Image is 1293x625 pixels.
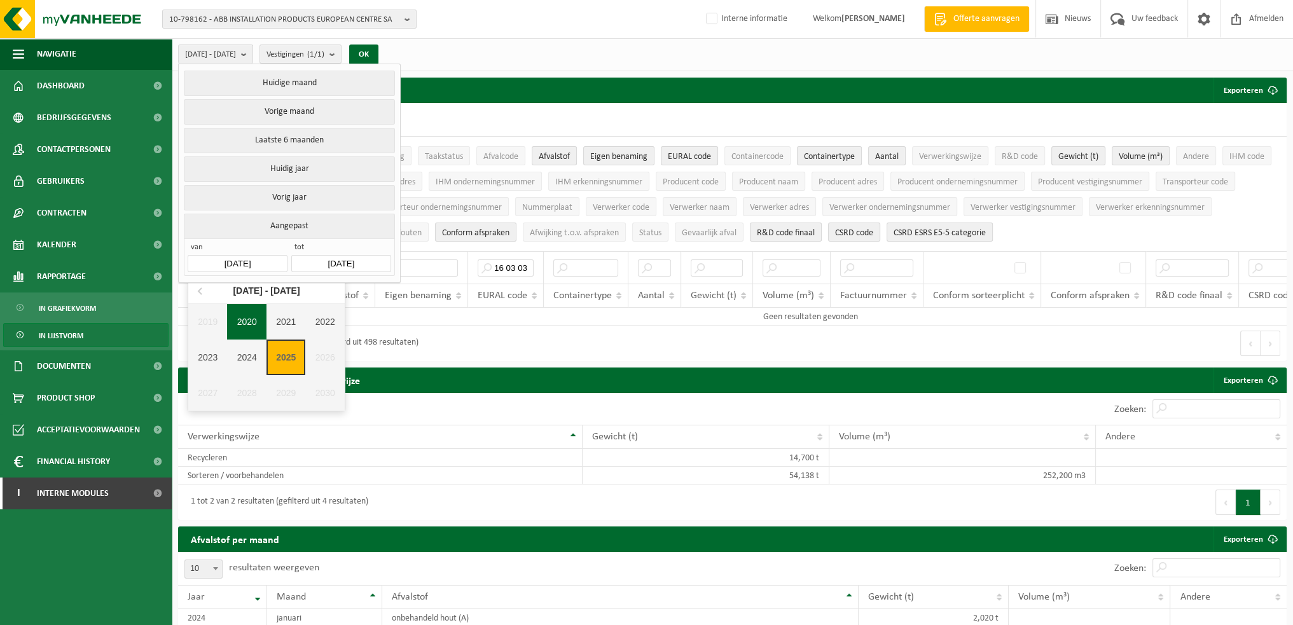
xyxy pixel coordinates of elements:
a: Exporteren [1213,526,1285,552]
span: 10-798162 - ABB INSTALLATION PRODUCTS EUROPEAN CENTRE SA [169,10,399,29]
span: 10 [185,560,222,578]
span: Contactpersonen [37,134,111,165]
span: Volume (m³) [1018,592,1070,602]
button: Producent adresProducent adres: Activate to sort [812,172,884,191]
button: Producent ondernemingsnummerProducent ondernemingsnummer: Activate to sort [890,172,1025,191]
span: Gewicht (t) [691,291,736,301]
button: EURAL codeEURAL code: Activate to sort [661,146,718,165]
a: In grafiekvorm [3,296,169,320]
button: TaakstatusTaakstatus: Activate to sort [418,146,470,165]
button: IHM codeIHM code: Activate to sort [1222,146,1271,165]
button: StatusStatus: Activate to sort [632,223,668,242]
button: Previous [1240,331,1261,356]
span: Jaar [188,592,205,602]
span: EURAL code [478,291,527,301]
div: 2024 [227,340,266,375]
span: EURAL code [668,152,711,161]
span: Afvalcode [483,152,518,161]
span: Producent code [663,177,719,187]
button: Previous [1215,490,1236,515]
span: Verwerker erkenningsnummer [1096,203,1205,212]
count: (1/1) [307,50,324,58]
span: Product Shop [37,382,95,414]
span: Producent vestigingsnummer [1038,177,1142,187]
span: I [13,477,24,509]
button: ContainercodeContainercode: Activate to sort [724,146,791,165]
td: 54,138 t [583,467,829,484]
button: Verwerker adresVerwerker adres: Activate to sort [743,197,816,216]
span: In lijstvorm [39,324,83,348]
span: Conform afspraken [442,228,509,238]
span: R&D code finaal [757,228,815,238]
span: Verwerker ondernemingsnummer [829,203,950,212]
button: Afwijking t.o.v. afsprakenAfwijking t.o.v. afspraken: Activate to sort [523,223,626,242]
label: Zoeken: [1114,563,1146,573]
span: Factuurnummer [840,291,907,301]
button: AfvalstofAfvalstof: Activate to sort [532,146,577,165]
button: Verwerker vestigingsnummerVerwerker vestigingsnummer: Activate to sort [964,197,1082,216]
span: Financial History [37,446,110,477]
button: Aangepast [184,214,394,238]
button: Huidig jaar [184,156,394,182]
button: Huidige maand [184,71,394,96]
span: Status [639,228,661,238]
span: Volume (m³) [763,291,814,301]
a: Exporteren [1213,367,1285,393]
button: Verwerker ondernemingsnummerVerwerker ondernemingsnummer: Activate to sort [822,197,957,216]
span: Containertype [553,291,612,301]
h2: Afvalstof per maand [178,526,292,551]
div: 2020 [227,304,266,340]
span: Conform afspraken [1051,291,1130,301]
a: In lijstvorm [3,323,169,347]
button: CSRD ESRS E5-5 categorieCSRD ESRS E5-5 categorie: Activate to sort [887,223,993,242]
span: Offerte aanvragen [950,13,1023,25]
button: Volume (m³)Volume (m³): Activate to sort [1112,146,1170,165]
span: Transporteur ondernemingsnummer [372,203,502,212]
span: Verwerkingswijze [919,152,981,161]
button: Verwerker erkenningsnummerVerwerker erkenningsnummer: Activate to sort [1089,197,1212,216]
span: Andere [1105,432,1135,442]
span: [DATE] - [DATE] [185,45,236,64]
button: IHM ondernemingsnummerIHM ondernemingsnummer: Activate to sort [429,172,542,191]
button: Gevaarlijk afval : Activate to sort [675,223,743,242]
div: 2021 [266,304,306,340]
button: 1 [1236,490,1261,515]
span: Conform sorteerplicht [933,291,1025,301]
span: Kalender [37,229,76,261]
span: Gebruikers [37,165,85,197]
span: Taakstatus [425,152,463,161]
div: 2019 [188,304,228,340]
span: Transporteur code [1163,177,1228,187]
div: [DATE] - [DATE] [228,280,305,301]
span: Verwerker vestigingsnummer [971,203,1075,212]
span: 10 [184,560,223,579]
span: Eigen benaming [590,152,647,161]
span: Aantal [875,152,899,161]
button: OK [349,45,378,65]
button: AantalAantal: Activate to sort [868,146,906,165]
span: Navigatie [37,38,76,70]
div: 2025 [266,340,306,375]
span: IHM erkenningsnummer [555,177,642,187]
span: Producent naam [739,177,798,187]
button: VerwerkingswijzeVerwerkingswijze: Activate to sort [912,146,988,165]
div: 2023 [188,340,228,375]
span: Eigen benaming [385,291,452,301]
span: Verwerker naam [670,203,729,212]
span: R&D code finaal [1156,291,1222,301]
span: Gewicht (t) [1058,152,1098,161]
span: Volume (m³) [839,432,890,442]
strong: [PERSON_NAME] [841,14,905,24]
button: Exporteren [1213,78,1285,103]
td: 252,200 m3 [829,467,1096,484]
button: Vestigingen(1/1) [259,45,342,64]
span: Contracten [37,197,86,229]
span: Documenten [37,350,91,382]
span: Afwijking t.o.v. afspraken [530,228,619,238]
button: Laatste 6 maanden [184,128,394,153]
button: R&D code finaalR&amp;D code finaal: Activate to sort [750,223,822,242]
label: Zoeken: [1114,404,1146,415]
button: Eigen benamingEigen benaming: Activate to sort [583,146,654,165]
span: van [188,242,287,255]
span: Gevaarlijk afval [682,228,736,238]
